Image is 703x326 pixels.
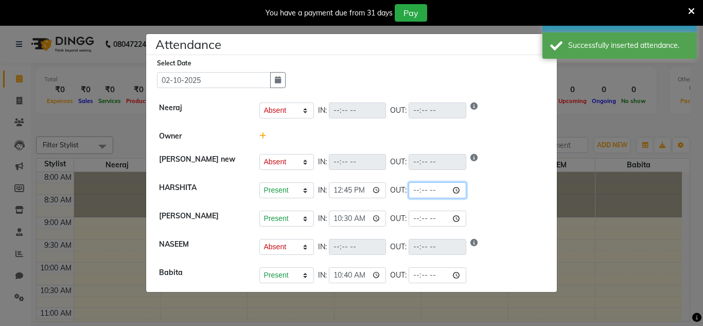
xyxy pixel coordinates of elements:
button: Close [538,27,564,56]
div: [PERSON_NAME] [151,211,252,227]
div: Babita [151,267,252,283]
div: Owner [151,131,252,142]
button: Pay [395,4,427,22]
i: Show reason [470,154,478,170]
span: OUT: [390,270,407,281]
span: OUT: [390,105,407,116]
span: IN: [318,185,327,196]
input: Select date [157,72,271,88]
div: HARSHITA [151,182,252,198]
span: OUT: [390,185,407,196]
span: IN: [318,270,327,281]
div: You have a payment due from 31 days [266,8,393,19]
span: IN: [318,242,327,252]
span: IN: [318,213,327,224]
label: Select Date [157,59,191,68]
div: Successfully inserted attendance. [568,40,689,51]
span: OUT: [390,213,407,224]
div: [PERSON_NAME] new [151,154,252,170]
i: Show reason [470,102,478,118]
i: Show reason [470,239,478,255]
span: OUT: [390,242,407,252]
span: IN: [318,157,327,167]
span: OUT: [390,157,407,167]
div: Neeraj [151,102,252,118]
span: IN: [318,105,327,116]
h4: Attendance [155,35,221,54]
div: NASEEM [151,239,252,255]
